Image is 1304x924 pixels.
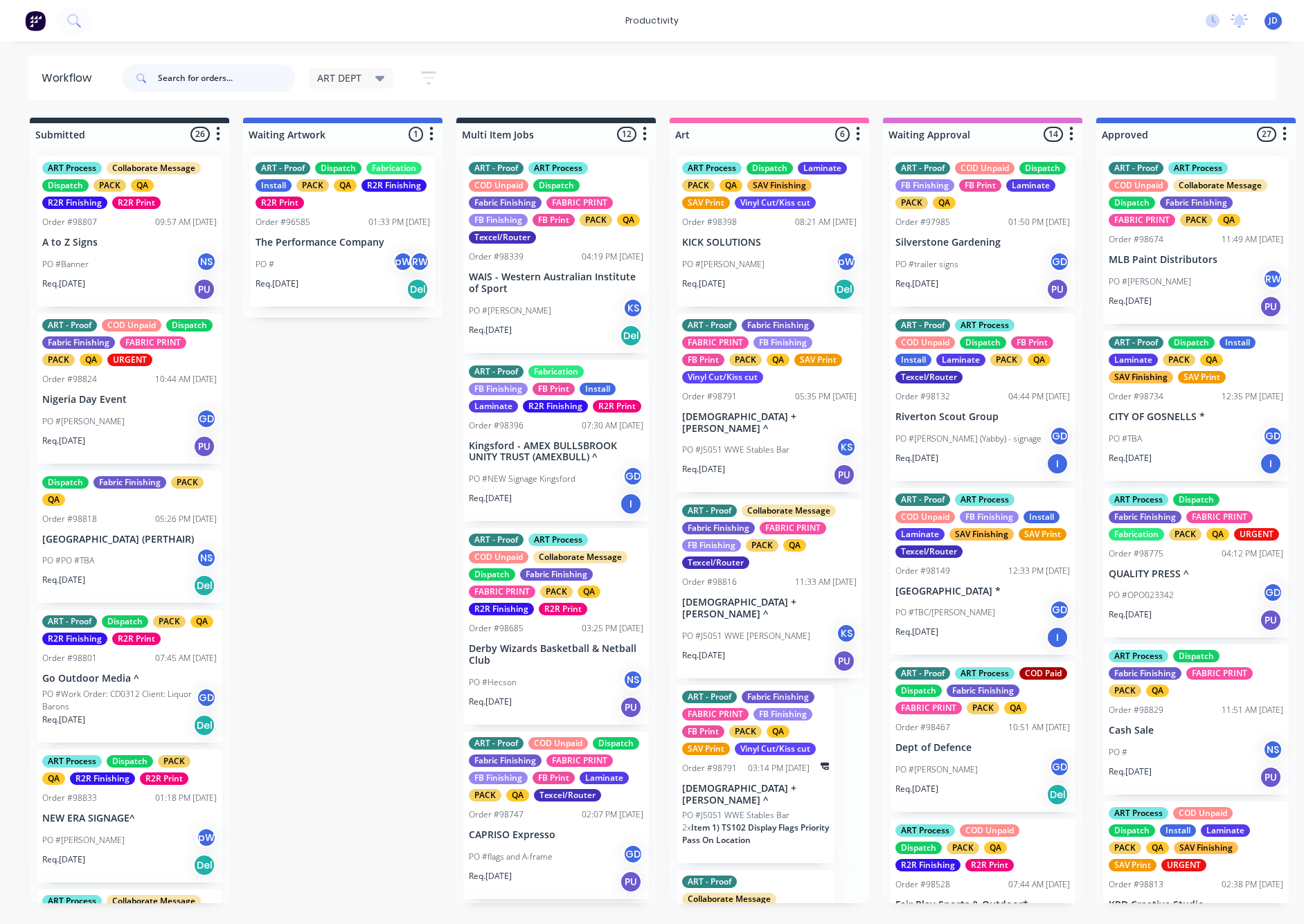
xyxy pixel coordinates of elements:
[682,597,857,620] p: [DEMOGRAPHIC_DATA] + [PERSON_NAME] ^
[250,156,436,307] div: ART - ProofDispatchFabricationInstallPACKQAR2R FinishingR2R PrintOrder #9658501:33 PM [DATE]The P...
[677,314,862,493] div: ART - ProofFabric FinishingFABRIC PRINTFB FinishingFB PrintPACKQASAV PrintVinyl Cut/Kiss cutOrder...
[682,237,857,248] p: KICK SOLUTIONS
[682,505,737,517] div: ART - Proof
[955,493,1015,506] div: ART Process
[107,162,201,174] div: Collaborate Message
[798,162,847,174] div: Laminate
[1234,528,1279,541] div: URGENT
[682,691,737,703] div: ART - Proof
[1168,336,1215,349] div: Dispatch
[933,197,956,209] div: QA
[890,662,1075,812] div: ART - ProofART ProcessCOD PaidDispatchFabric FinishingFABRIC PRINTPACKQAOrder #9846710:51 AM [DAT...
[895,511,955,523] div: COD Unpaid
[296,179,329,192] div: PACK
[895,216,950,228] div: Order #97985
[193,574,215,597] div: Del
[256,237,430,248] p: The Performance Company
[955,319,1015,332] div: ART Process
[533,214,575,226] div: FB Print
[1008,216,1070,228] div: 01:50 PM [DATE]
[131,179,154,192] div: QA
[42,652,97,664] div: Order #98801
[1109,336,1163,349] div: ART - Proof
[1109,685,1141,697] div: PACK
[1109,197,1155,209] div: Dispatch
[1109,547,1163,560] div: Order #98775
[1260,609,1282,631] div: PU
[747,179,812,192] div: SAV Finishing
[1103,644,1289,795] div: ART ProcessDispatchFabric FinishingFABRIC PRINTPACKQAOrder #9882911:51 AM [DATE]Cash SalePO #NSRe...
[623,298,643,318] div: KS
[196,547,217,568] div: NS
[469,473,575,485] p: PO #NEW Signage Kingsford
[1163,354,1195,366] div: PACK
[42,513,97,525] div: Order #98818
[256,216,310,228] div: Order #96585
[895,493,950,506] div: ART - Proof
[1206,528,1229,541] div: QA
[682,444,789,456] p: PO #J5051 WWE Stables Bar
[959,179,1001,192] div: FB Print
[742,691,814,703] div: Fabric Finishing
[833,650,855,672] div: PU
[795,216,857,228] div: 08:21 AM [DATE]
[520,568,593,581] div: Fabric Finishing
[623,466,643,487] div: GD
[1109,371,1173,383] div: SAV Finishing
[155,216,217,228] div: 09:57 AM [DATE]
[523,400,588,413] div: R2R Finishing
[469,197,542,209] div: Fabric Finishing
[682,354,724,366] div: FB Print
[158,64,295,92] input: Search for orders...
[1103,331,1289,481] div: ART - ProofDispatchInstallLaminatePACKQASAV FinishingSAV PrintOrder #9873412:35 PM [DATE]CITY OF ...
[155,652,217,664] div: 07:45 AM [DATE]
[1168,162,1228,174] div: ART Process
[1160,197,1233,209] div: Fabric Finishing
[895,336,955,349] div: COD Unpaid
[469,643,643,667] p: Derby Wizards Basketball & Netball Club
[949,528,1014,541] div: SAV Finishing
[315,162,361,174] div: Dispatch
[1186,511,1253,523] div: FABRIC PRINT
[42,615,97,628] div: ART - Proof
[546,197,613,209] div: FABRIC PRINT
[1173,493,1220,506] div: Dispatch
[469,305,551,317] p: PO #[PERSON_NAME]
[1173,179,1267,192] div: Collaborate Message
[463,528,649,725] div: ART - ProofART ProcessCOD UnpaidCollaborate MessageDispatchFabric FinishingFABRIC PRINTPACKQAR2R ...
[153,615,186,628] div: PACK
[1109,667,1181,680] div: Fabric Finishing
[102,615,148,628] div: Dispatch
[1019,162,1066,174] div: Dispatch
[469,534,524,546] div: ART - Proof
[196,408,217,429] div: GD
[682,390,737,403] div: Order #98791
[1222,233,1283,246] div: 11:49 AM [DATE]
[682,522,755,534] div: Fabric Finishing
[833,278,855,300] div: Del
[1169,528,1202,541] div: PACK
[361,179,427,192] div: R2R Finishing
[620,325,642,347] div: Del
[895,411,1070,423] p: Riverton Scout Group
[682,278,725,290] p: Req. [DATE]
[190,615,213,628] div: QA
[895,390,950,403] div: Order #98132
[767,354,789,366] div: QA
[469,622,524,635] div: Order #98685
[80,354,102,366] div: QA
[1173,650,1220,662] div: Dispatch
[1217,214,1240,226] div: QA
[1269,15,1278,27] span: JD
[895,667,950,680] div: ART - Proof
[256,162,310,174] div: ART - Proof
[533,551,627,563] div: Collaborate Message
[42,162,102,174] div: ART Process
[528,162,588,174] div: ART Process
[42,354,75,366] div: PACK
[256,278,298,290] p: Req. [DATE]
[166,319,213,332] div: Dispatch
[582,419,643,432] div: 07:30 AM [DATE]
[107,354,152,366] div: URGENT
[1109,493,1168,506] div: ART Process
